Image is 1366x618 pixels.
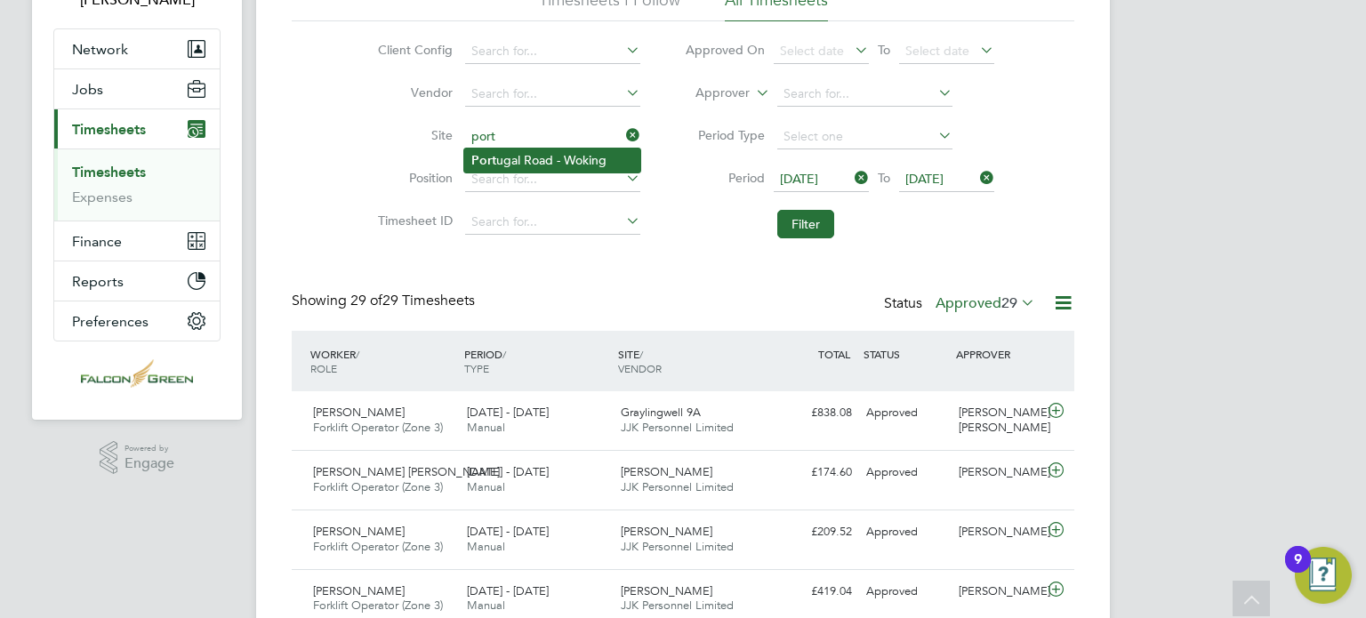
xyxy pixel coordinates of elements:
[54,29,220,68] button: Network
[292,292,478,310] div: Showing
[777,124,952,149] input: Select one
[460,338,614,384] div: PERIOD
[952,577,1044,606] div: [PERSON_NAME]
[767,458,859,487] div: £174.60
[621,420,734,435] span: JJK Personnel Limited
[313,464,500,479] span: [PERSON_NAME] [PERSON_NAME]
[818,347,850,361] span: TOTAL
[72,233,122,250] span: Finance
[471,153,496,168] b: Port
[373,213,453,229] label: Timesheet ID
[350,292,475,309] span: 29 Timesheets
[467,583,549,598] span: [DATE] - [DATE]
[905,43,969,59] span: Select date
[859,458,952,487] div: Approved
[313,583,405,598] span: [PERSON_NAME]
[767,518,859,547] div: £209.52
[310,361,337,375] span: ROLE
[467,479,505,494] span: Manual
[621,539,734,554] span: JJK Personnel Limited
[1294,559,1302,582] div: 9
[1001,294,1017,312] span: 29
[313,524,405,539] span: [PERSON_NAME]
[72,189,133,205] a: Expenses
[125,456,174,471] span: Engage
[639,347,643,361] span: /
[54,148,220,221] div: Timesheets
[313,420,443,435] span: Forklift Operator (Zone 3)
[72,81,103,98] span: Jobs
[465,39,640,64] input: Search for...
[467,405,549,420] span: [DATE] - [DATE]
[313,479,443,494] span: Forklift Operator (Zone 3)
[356,347,359,361] span: /
[952,398,1044,443] div: [PERSON_NAME] [PERSON_NAME]
[373,170,453,186] label: Position
[952,518,1044,547] div: [PERSON_NAME]
[54,221,220,261] button: Finance
[72,164,146,181] a: Timesheets
[621,479,734,494] span: JJK Personnel Limited
[72,121,146,138] span: Timesheets
[936,294,1035,312] label: Approved
[621,583,712,598] span: [PERSON_NAME]
[467,464,549,479] span: [DATE] - [DATE]
[767,577,859,606] div: £419.04
[859,518,952,547] div: Approved
[72,41,128,58] span: Network
[465,82,640,107] input: Search for...
[780,171,818,187] span: [DATE]
[465,124,640,149] input: Search for...
[618,361,662,375] span: VENDOR
[1295,547,1352,604] button: Open Resource Center, 9 new notifications
[952,338,1044,370] div: APPROVER
[502,347,506,361] span: /
[905,171,944,187] span: [DATE]
[621,524,712,539] span: [PERSON_NAME]
[313,539,443,554] span: Forklift Operator (Zone 3)
[952,458,1044,487] div: [PERSON_NAME]
[306,338,460,384] div: WORKER
[373,127,453,143] label: Site
[72,313,149,330] span: Preferences
[54,109,220,148] button: Timesheets
[859,398,952,428] div: Approved
[614,338,767,384] div: SITE
[467,539,505,554] span: Manual
[313,405,405,420] span: [PERSON_NAME]
[621,598,734,613] span: JJK Personnel Limited
[373,84,453,100] label: Vendor
[872,166,896,189] span: To
[313,598,443,613] span: Forklift Operator (Zone 3)
[685,127,765,143] label: Period Type
[72,273,124,290] span: Reports
[54,69,220,108] button: Jobs
[670,84,750,102] label: Approver
[54,261,220,301] button: Reports
[464,148,640,173] li: ugal Road - Woking
[467,420,505,435] span: Manual
[465,210,640,235] input: Search for...
[685,170,765,186] label: Period
[467,524,549,539] span: [DATE] - [DATE]
[373,42,453,58] label: Client Config
[685,42,765,58] label: Approved On
[777,82,952,107] input: Search for...
[859,338,952,370] div: STATUS
[767,398,859,428] div: £838.08
[465,167,640,192] input: Search for...
[81,359,193,388] img: falcongreen-logo-retina.png
[467,598,505,613] span: Manual
[100,441,175,475] a: Powered byEngage
[780,43,844,59] span: Select date
[621,464,712,479] span: [PERSON_NAME]
[53,359,221,388] a: Go to home page
[872,38,896,61] span: To
[350,292,382,309] span: 29 of
[859,577,952,606] div: Approved
[54,301,220,341] button: Preferences
[884,292,1039,317] div: Status
[777,210,834,238] button: Filter
[621,405,701,420] span: Graylingwell 9A
[464,361,489,375] span: TYPE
